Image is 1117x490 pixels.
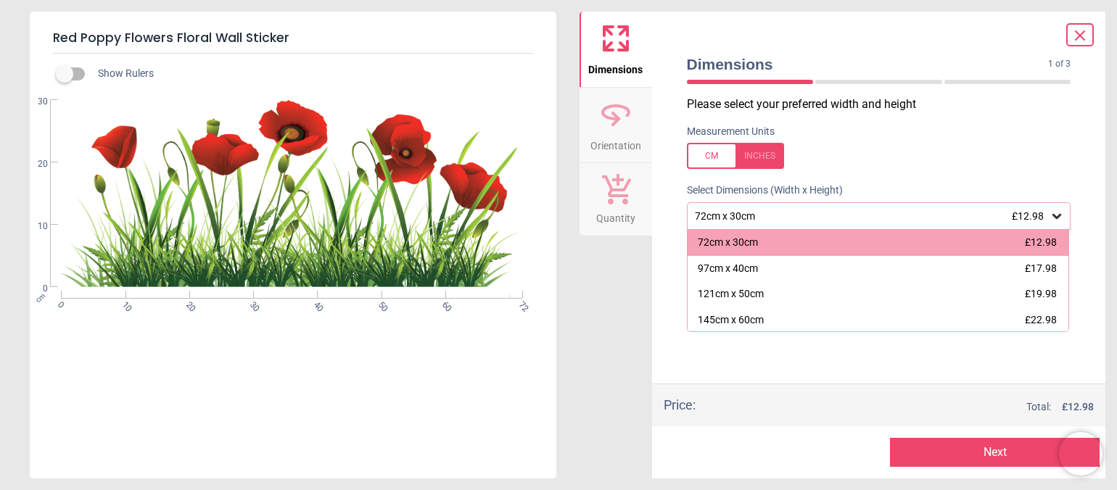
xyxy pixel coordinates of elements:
div: 97cm x 40cm [698,262,758,276]
button: Next [890,438,1100,467]
span: Quantity [596,204,635,226]
span: £12.98 [1012,210,1044,222]
span: 60 [439,299,448,309]
span: Dimensions [588,56,643,78]
span: 10 [119,299,128,309]
div: 121cm x 50cm [698,287,764,302]
span: £ [1062,400,1094,415]
span: Dimensions [687,54,1049,75]
span: 10 [20,220,48,233]
span: £17.98 [1025,262,1057,274]
span: 20 [20,158,48,170]
span: 40 [310,299,320,309]
span: 1 of 3 [1048,58,1071,70]
div: 72cm x 30cm [693,210,1050,223]
span: 20 [183,299,192,309]
span: 50 [375,299,384,309]
button: Quantity [580,163,652,236]
span: 30 [247,299,256,309]
button: Orientation [580,88,652,163]
iframe: Brevo live chat [1059,432,1102,476]
span: 72 [516,299,525,309]
label: Measurement Units [687,125,775,139]
div: 72cm x 30cm [698,236,758,250]
div: Show Rulers [65,65,556,83]
span: 30 [20,96,48,108]
button: Dimensions [580,12,652,87]
span: £19.98 [1025,288,1057,299]
div: 145cm x 60cm [698,313,764,328]
span: £12.98 [1025,236,1057,248]
span: 0 [20,283,48,295]
div: Total: [717,400,1095,415]
div: Price : [664,396,696,414]
span: Orientation [590,132,641,154]
span: £22.98 [1025,314,1057,325]
span: 0 [54,299,64,309]
h5: Red Poppy Flowers Floral Wall Sticker [53,23,533,54]
span: cm [34,291,47,304]
span: 12.98 [1068,401,1094,412]
p: Please select your preferred width and height [687,96,1083,112]
label: Select Dimensions (Width x Height) [675,183,843,198]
